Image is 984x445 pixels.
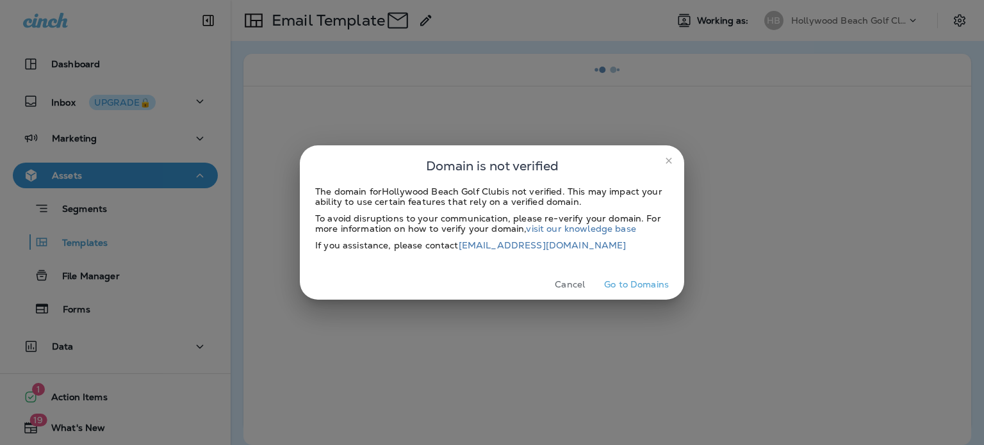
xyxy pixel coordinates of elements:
button: close [659,150,679,171]
div: To avoid disruptions to your communication, please re-verify your domain. For more information on... [315,213,669,234]
button: Cancel [546,275,594,295]
button: Go to Domains [599,275,674,295]
div: The domain for Hollywood Beach Golf Club is not verified. This may impact your ability to use cer... [315,186,669,207]
a: [EMAIL_ADDRESS][DOMAIN_NAME] [459,239,627,251]
span: Domain is not verified [426,156,559,176]
a: visit our knowledge base [526,223,635,234]
div: If you assistance, please contact [315,240,669,250]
